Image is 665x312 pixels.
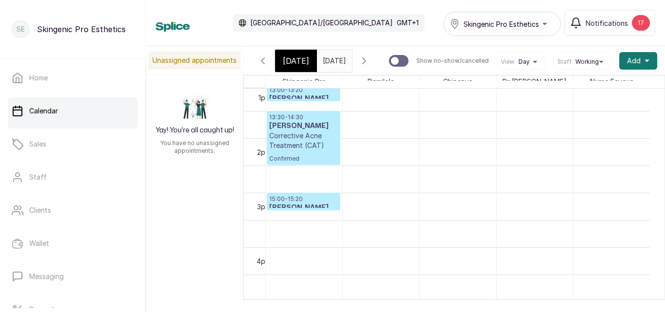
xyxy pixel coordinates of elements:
button: StaffWorking [557,58,607,66]
button: Notifications17 [565,10,655,36]
span: Dr [PERSON_NAME] [500,75,569,88]
p: Home [29,73,48,83]
button: ViewDay [501,58,541,66]
p: Messaging [29,272,64,281]
p: Clients [29,205,51,215]
span: Skingenic Pro [280,75,328,88]
span: Confirmed [269,155,338,163]
h3: [PERSON_NAME] [269,203,338,213]
button: Add [619,52,657,70]
p: Unassigned appointments [148,52,240,69]
p: 13:30 - 14:30 [269,113,338,121]
p: 15:00 - 15:20 [269,195,338,203]
div: 2pm [255,147,273,157]
div: [DATE] [275,50,317,72]
span: Staff [557,58,572,66]
span: Day [518,58,530,66]
p: Show no-show/cancelled [416,57,489,65]
p: 13:00 - 13:20 [269,86,338,94]
p: GMT+1 [397,18,419,28]
p: Sales [29,139,46,149]
p: [GEOGRAPHIC_DATA]/[GEOGRAPHIC_DATA] [250,18,393,28]
div: 3pm [255,202,273,212]
a: Sales [8,130,138,158]
a: Home [8,64,138,92]
p: Calendar [29,106,58,116]
span: Chinenye [441,75,475,88]
p: Staff [29,172,47,182]
span: [DATE] [283,55,309,67]
p: You have no unassigned appointments. [152,139,238,155]
span: Skingenic Pro Esthetics [463,19,539,29]
span: Working [575,58,599,66]
p: Wallet [29,239,49,248]
a: Calendar [8,97,138,125]
span: Notifications [586,18,628,28]
span: Add [627,56,641,66]
span: View [501,58,515,66]
a: Clients [8,197,138,224]
h2: Yay! You’re all caught up! [156,126,234,135]
p: SE [17,24,25,34]
h3: [PERSON_NAME] [269,94,338,104]
h3: [PERSON_NAME] [269,121,338,131]
a: Messaging [8,263,138,290]
div: 4pm [255,256,273,266]
a: Wallet [8,230,138,257]
span: Nurse Favour [588,75,635,88]
p: Skingenic Pro Esthetics [37,23,126,35]
button: Skingenic Pro Esthetics [443,12,561,36]
div: 17 [632,15,650,31]
div: 1pm [257,92,273,103]
p: Corrective Acne Treatment (CAT) [269,131,338,150]
a: Staff [8,164,138,191]
span: Damilola [366,75,396,88]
